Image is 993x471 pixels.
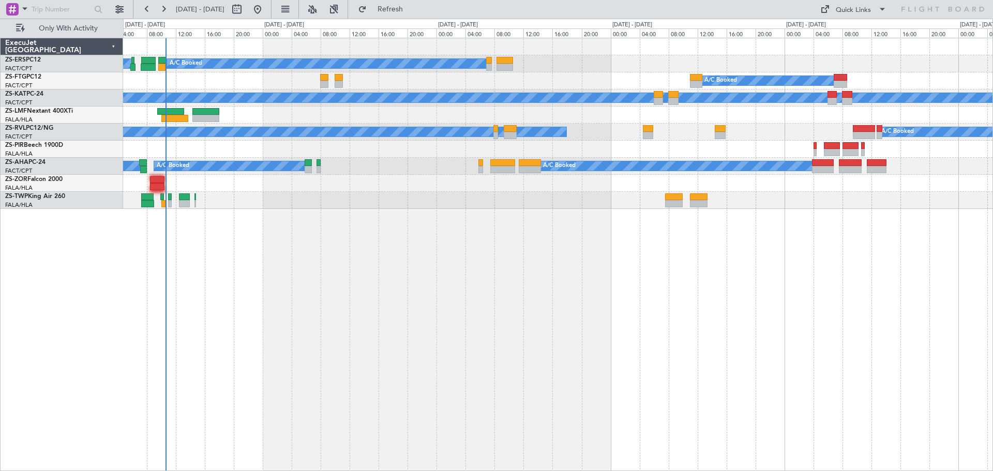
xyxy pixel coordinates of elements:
[32,2,91,17] input: Trip Number
[5,184,33,192] a: FALA/HLA
[292,28,321,38] div: 04:00
[176,28,205,38] div: 12:00
[543,158,576,174] div: A/C Booked
[871,28,900,38] div: 12:00
[523,28,552,38] div: 12:00
[5,133,32,141] a: FACT/CPT
[350,28,379,38] div: 12:00
[5,65,32,72] a: FACT/CPT
[353,1,415,18] button: Refresh
[5,57,41,63] a: ZS-ERSPC12
[465,28,494,38] div: 04:00
[5,167,32,175] a: FACT/CPT
[205,28,234,38] div: 16:00
[438,21,478,29] div: [DATE] - [DATE]
[640,28,669,38] div: 04:00
[5,74,26,80] span: ZS-FTG
[900,28,929,38] div: 16:00
[234,28,263,38] div: 20:00
[698,28,727,38] div: 12:00
[756,28,785,38] div: 20:00
[669,28,698,38] div: 08:00
[5,150,33,158] a: FALA/HLA
[727,28,756,38] div: 16:00
[5,116,33,124] a: FALA/HLA
[5,176,27,183] span: ZS-ZOR
[5,159,28,165] span: ZS-AHA
[5,125,53,131] a: ZS-RVLPC12/NG
[5,82,32,89] a: FACT/CPT
[147,28,176,38] div: 08:00
[5,125,26,131] span: ZS-RVL
[408,28,437,38] div: 20:00
[176,5,224,14] span: [DATE] - [DATE]
[157,158,189,174] div: A/C Booked
[379,28,408,38] div: 16:00
[5,159,46,165] a: ZS-AHAPC-24
[5,91,43,97] a: ZS-KATPC-24
[5,142,24,148] span: ZS-PIR
[704,73,737,88] div: A/C Booked
[5,99,32,107] a: FACT/CPT
[321,28,350,38] div: 08:00
[5,108,27,114] span: ZS-LMF
[5,74,41,80] a: ZS-FTGPC12
[5,91,26,97] span: ZS-KAT
[836,5,871,16] div: Quick Links
[170,56,202,71] div: A/C Booked
[815,1,892,18] button: Quick Links
[611,28,640,38] div: 00:00
[5,201,33,209] a: FALA/HLA
[263,28,292,38] div: 00:00
[552,28,581,38] div: 16:00
[842,28,871,38] div: 08:00
[5,57,26,63] span: ZS-ERS
[118,28,147,38] div: 04:00
[369,6,412,13] span: Refresh
[5,193,65,200] a: ZS-TWPKing Air 260
[5,108,73,114] a: ZS-LMFNextant 400XTi
[814,28,842,38] div: 04:00
[5,142,63,148] a: ZS-PIRBeech 1900D
[494,28,523,38] div: 08:00
[612,21,652,29] div: [DATE] - [DATE]
[264,21,304,29] div: [DATE] - [DATE]
[11,20,112,37] button: Only With Activity
[785,28,814,38] div: 00:00
[437,28,465,38] div: 00:00
[5,176,63,183] a: ZS-ZORFalcon 2000
[881,124,914,140] div: A/C Booked
[5,193,28,200] span: ZS-TWP
[125,21,165,29] div: [DATE] - [DATE]
[27,25,109,32] span: Only With Activity
[929,28,958,38] div: 20:00
[958,28,987,38] div: 00:00
[582,28,611,38] div: 20:00
[786,21,826,29] div: [DATE] - [DATE]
